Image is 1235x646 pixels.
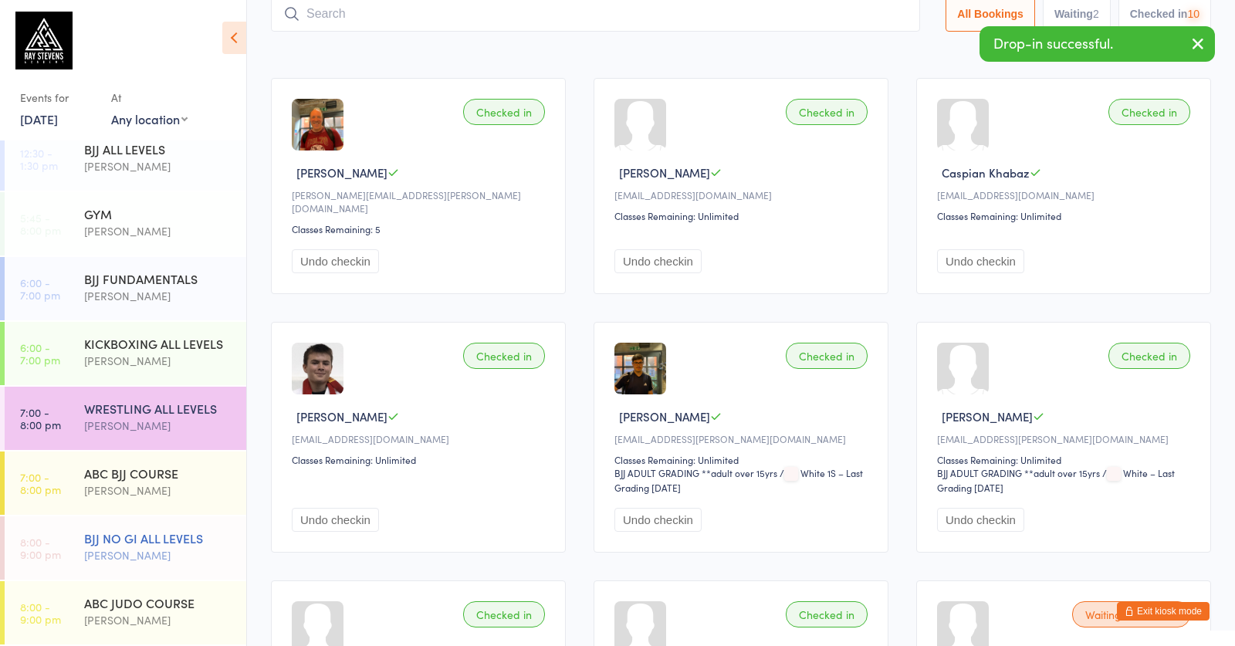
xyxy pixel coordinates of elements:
[463,99,545,125] div: Checked in
[296,408,387,424] span: [PERSON_NAME]
[5,387,246,450] a: 7:00 -8:00 pmWRESTLING ALL LEVELS[PERSON_NAME]
[980,26,1215,62] div: Drop-in successful.
[1108,99,1190,125] div: Checked in
[5,257,246,320] a: 6:00 -7:00 pmBJJ FUNDAMENTALS[PERSON_NAME]
[84,594,233,611] div: ABC JUDO COURSE
[614,432,872,445] div: [EMAIL_ADDRESS][PERSON_NAME][DOMAIN_NAME]
[614,453,872,466] div: Classes Remaining: Unlimited
[619,164,710,181] span: [PERSON_NAME]
[292,432,550,445] div: [EMAIL_ADDRESS][DOMAIN_NAME]
[614,508,702,532] button: Undo checkin
[292,343,343,394] img: image1670868433.png
[20,110,58,127] a: [DATE]
[15,12,73,69] img: Ray Stevens Academy (Martial Sports Management Ltd T/A Ray Stevens Academy)
[111,85,188,110] div: At
[1187,8,1199,20] div: 10
[84,352,233,370] div: [PERSON_NAME]
[937,466,1100,479] div: BJJ ADULT GRADING **adult over 15yrs
[614,188,872,201] div: [EMAIL_ADDRESS][DOMAIN_NAME]
[84,140,233,157] div: BJJ ALL LEVELS
[20,536,61,560] time: 8:00 - 9:00 pm
[463,601,545,627] div: Checked in
[5,192,246,255] a: 5:45 -8:00 pmGYM[PERSON_NAME]
[292,188,550,215] div: [PERSON_NAME][EMAIL_ADDRESS][PERSON_NAME][DOMAIN_NAME]
[614,249,702,273] button: Undo checkin
[20,147,58,171] time: 12:30 - 1:30 pm
[937,188,1195,201] div: [EMAIL_ADDRESS][DOMAIN_NAME]
[937,249,1024,273] button: Undo checkin
[84,611,233,629] div: [PERSON_NAME]
[937,508,1024,532] button: Undo checkin
[786,99,868,125] div: Checked in
[1072,601,1190,627] div: Waiting to check in
[20,471,61,495] time: 7:00 - 8:00 pm
[20,211,61,236] time: 5:45 - 8:00 pm
[84,482,233,499] div: [PERSON_NAME]
[463,343,545,369] div: Checked in
[1108,343,1190,369] div: Checked in
[20,406,61,431] time: 7:00 - 8:00 pm
[84,157,233,175] div: [PERSON_NAME]
[84,222,233,240] div: [PERSON_NAME]
[5,127,246,191] a: 12:30 -1:30 pmBJJ ALL LEVELS[PERSON_NAME]
[1117,602,1210,621] button: Exit kiosk mode
[786,601,868,627] div: Checked in
[5,322,246,385] a: 6:00 -7:00 pmKICKBOXING ALL LEVELS[PERSON_NAME]
[942,164,1030,181] span: Caspian Khabaz
[614,343,666,394] img: image1723221534.png
[84,287,233,305] div: [PERSON_NAME]
[20,600,61,625] time: 8:00 - 9:00 pm
[84,529,233,546] div: BJJ NO GI ALL LEVELS
[292,508,379,532] button: Undo checkin
[84,335,233,352] div: KICKBOXING ALL LEVELS
[20,276,60,301] time: 6:00 - 7:00 pm
[292,453,550,466] div: Classes Remaining: Unlimited
[292,99,343,151] img: image1721323499.png
[84,546,233,564] div: [PERSON_NAME]
[84,270,233,287] div: BJJ FUNDAMENTALS
[942,408,1033,424] span: [PERSON_NAME]
[614,466,777,479] div: BJJ ADULT GRADING **adult over 15yrs
[84,417,233,435] div: [PERSON_NAME]
[937,432,1195,445] div: [EMAIL_ADDRESS][PERSON_NAME][DOMAIN_NAME]
[20,85,96,110] div: Events for
[111,110,188,127] div: Any location
[937,453,1195,466] div: Classes Remaining: Unlimited
[292,249,379,273] button: Undo checkin
[614,209,872,222] div: Classes Remaining: Unlimited
[619,408,710,424] span: [PERSON_NAME]
[5,452,246,515] a: 7:00 -8:00 pmABC BJJ COURSE[PERSON_NAME]
[5,516,246,580] a: 8:00 -9:00 pmBJJ NO GI ALL LEVELS[PERSON_NAME]
[5,581,246,644] a: 8:00 -9:00 pmABC JUDO COURSE[PERSON_NAME]
[20,341,60,366] time: 6:00 - 7:00 pm
[84,465,233,482] div: ABC BJJ COURSE
[786,343,868,369] div: Checked in
[84,400,233,417] div: WRESTLING ALL LEVELS
[296,164,387,181] span: [PERSON_NAME]
[937,209,1195,222] div: Classes Remaining: Unlimited
[1093,8,1099,20] div: 2
[292,222,550,235] div: Classes Remaining: 5
[84,205,233,222] div: GYM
